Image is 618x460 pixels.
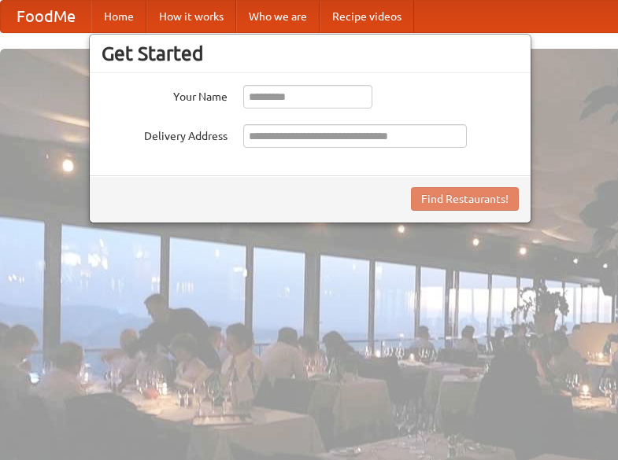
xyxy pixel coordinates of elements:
[102,124,228,144] label: Delivery Address
[102,85,228,105] label: Your Name
[1,1,91,32] a: FoodMe
[91,1,146,32] a: Home
[102,42,519,65] h3: Get Started
[320,1,414,32] a: Recipe videos
[146,1,236,32] a: How it works
[411,187,519,211] button: Find Restaurants!
[236,1,320,32] a: Who we are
